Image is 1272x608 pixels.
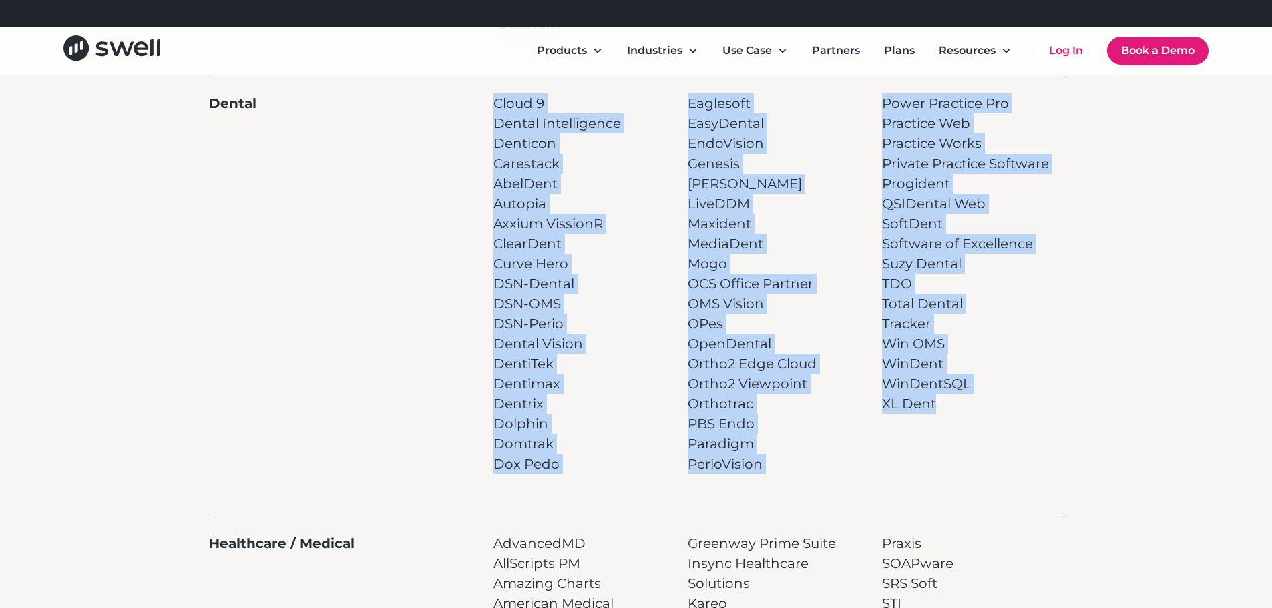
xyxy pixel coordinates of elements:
p: Eaglesoft EasyDental EndoVision Genesis [PERSON_NAME] LiveDDM Maxident MediaDent Mogo OCS Office ... [688,93,817,474]
div: Products [537,43,587,59]
p: Cloud 9 Dental Intelligence Denticon Carestack AbelDent Autopia Axxium VissionR ClearDent Curve H... [493,93,621,474]
a: Plans [873,37,925,64]
div: Use Case [722,43,772,59]
a: home [63,35,160,65]
div: Resources [939,43,996,59]
a: Book a Demo [1107,37,1209,65]
a: Log In [1036,37,1096,64]
p: Power Practice Pro Practice Web Practice Works Private Practice Software Progident QSIDental Web ... [882,93,1049,414]
div: Use Case [712,37,799,64]
div: Dental [209,93,256,113]
div: Products [526,37,614,64]
div: Industries [616,37,709,64]
div: Industries [627,43,682,59]
strong: Healthcare / Medical [209,535,355,551]
div: Resources [928,37,1022,64]
a: Partners [801,37,871,64]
